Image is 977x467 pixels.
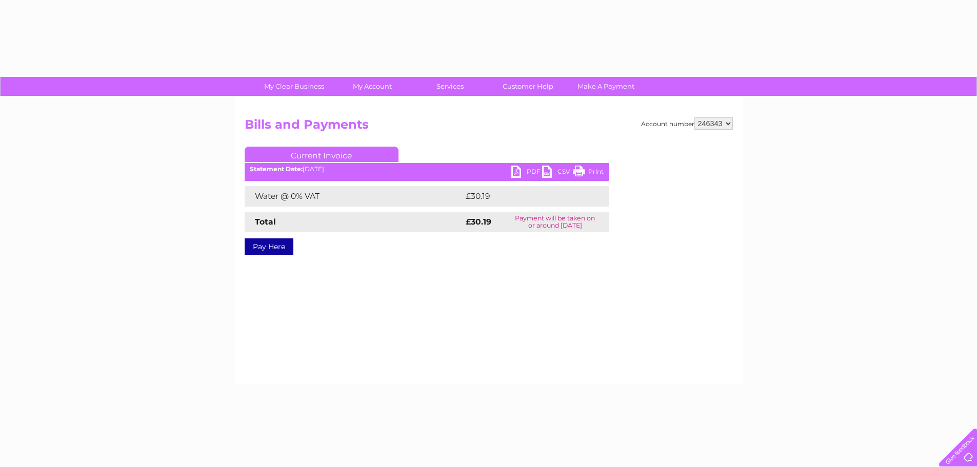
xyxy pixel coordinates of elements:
[245,147,398,162] a: Current Invoice
[463,186,587,207] td: £30.19
[564,77,648,96] a: Make A Payment
[255,217,276,227] strong: Total
[245,238,293,255] a: Pay Here
[486,77,570,96] a: Customer Help
[542,166,573,180] a: CSV
[245,186,463,207] td: Water @ 0% VAT
[245,117,733,137] h2: Bills and Payments
[408,77,492,96] a: Services
[245,166,609,173] div: [DATE]
[252,77,336,96] a: My Clear Business
[641,117,733,130] div: Account number
[330,77,414,96] a: My Account
[511,166,542,180] a: PDF
[573,166,604,180] a: Print
[466,217,491,227] strong: £30.19
[502,212,609,232] td: Payment will be taken on or around [DATE]
[250,165,303,173] b: Statement Date:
